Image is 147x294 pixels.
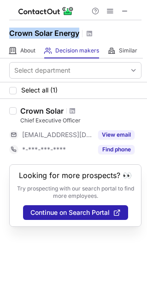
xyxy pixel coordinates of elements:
button: Reveal Button [98,145,135,154]
button: Reveal Button [98,130,135,139]
span: Decision makers [55,47,99,54]
span: Similar [119,47,137,54]
span: [EMAIL_ADDRESS][DOMAIN_NAME] [22,131,93,139]
img: ContactOut v5.3.10 [18,6,74,17]
div: Crown Solar [20,106,64,115]
button: Continue on Search Portal [23,205,128,220]
div: Chief Executive Officer [20,116,141,125]
h1: Crown Solar Energy [9,28,79,39]
span: About [20,47,35,54]
p: Try prospecting with our search portal to find more employees. [16,185,135,200]
span: Continue on Search Portal [30,209,110,216]
div: Select department [14,66,71,75]
header: Looking for more prospects? 👀 [19,171,132,179]
span: Select all (1) [21,86,58,94]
